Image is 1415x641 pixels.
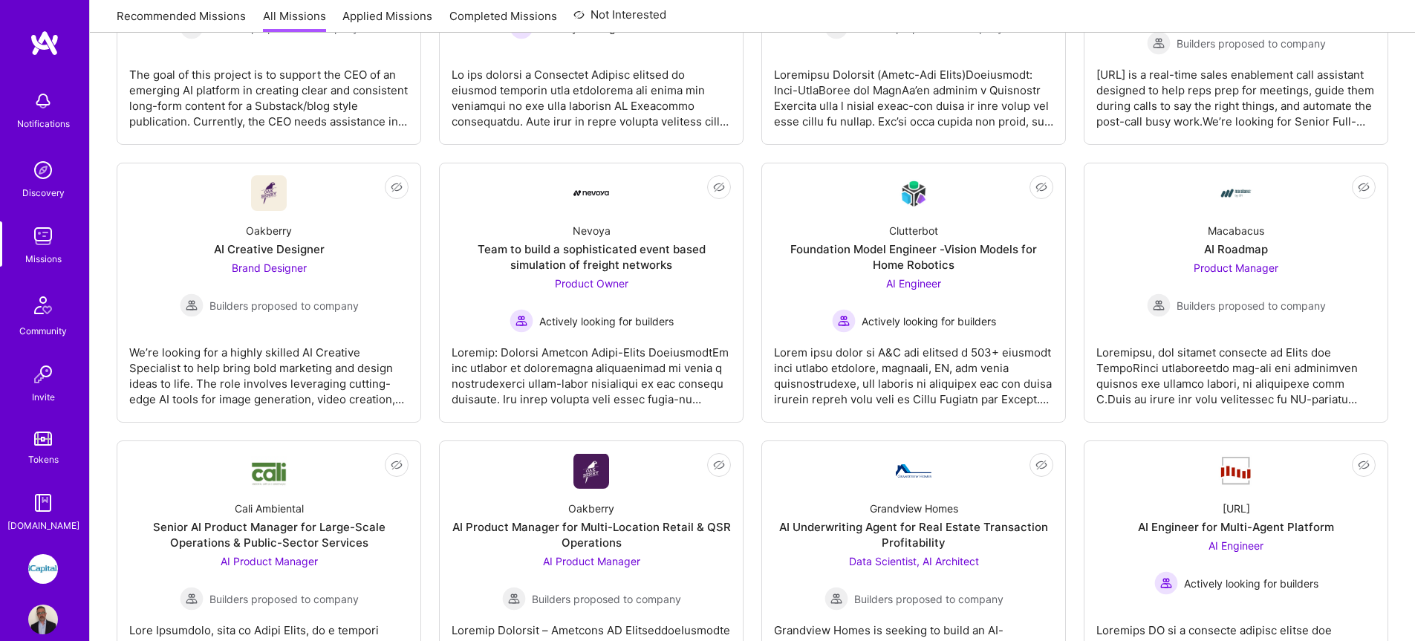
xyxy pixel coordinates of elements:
[28,605,58,634] img: User Avatar
[25,287,61,323] img: Community
[1358,181,1370,193] i: icon EyeClosed
[19,323,67,339] div: Community
[28,155,58,185] img: discovery
[246,223,292,238] div: Oakberry
[774,175,1053,410] a: Company LogoClutterbotFoundation Model Engineer -Vision Models for Home RoboticsAI Engineer Activ...
[22,185,65,201] div: Discovery
[209,298,359,313] span: Builders proposed to company
[1358,459,1370,471] i: icon EyeClosed
[17,116,70,131] div: Notifications
[28,554,58,584] img: iCapital: Building an Alternative Investment Marketplace
[30,30,59,56] img: logo
[573,190,609,196] img: Company Logo
[251,456,287,487] img: Company Logo
[28,359,58,389] img: Invite
[117,8,246,33] a: Recommended Missions
[221,555,318,567] span: AI Product Manager
[1208,223,1264,238] div: Macabacus
[25,251,62,267] div: Missions
[1177,298,1326,313] span: Builders proposed to company
[180,587,204,611] img: Builders proposed to company
[510,309,533,333] img: Actively looking for builders
[862,313,996,329] span: Actively looking for builders
[34,432,52,446] img: tokens
[1096,175,1376,410] a: Company LogoMacabacusAI RoadmapProduct Manager Builders proposed to companyBuilders proposed to c...
[774,241,1053,273] div: Foundation Model Engineer -Vision Models for Home Robotics
[1035,459,1047,471] i: icon EyeClosed
[870,501,958,516] div: Grandview Homes
[543,555,640,567] span: AI Product Manager
[774,519,1053,550] div: AI Underwriting Agent for Real Estate Transaction Profitability
[1218,175,1254,211] img: Company Logo
[896,464,931,478] img: Company Logo
[449,8,557,33] a: Completed Missions
[1194,261,1278,274] span: Product Manager
[25,605,62,634] a: User Avatar
[28,221,58,251] img: teamwork
[1035,181,1047,193] i: icon EyeClosed
[555,277,628,290] span: Product Owner
[539,313,674,329] span: Actively looking for builders
[235,501,304,516] div: Cali Ambiental
[1147,293,1171,317] img: Builders proposed to company
[391,181,403,193] i: icon EyeClosed
[251,175,287,211] img: Company Logo
[28,86,58,116] img: bell
[452,333,731,407] div: Loremip: Dolorsi Ametcon Adipi-Elits DoeiusmodtEm inc utlabor et doloremagna aliquaenimad mi veni...
[452,55,731,129] div: Lo ips dolorsi a Consectet Adipisc elitsed do eiusmod temporin utla etdolorema ali enima min veni...
[1096,333,1376,407] div: Loremipsu, dol sitamet consecte ad Elits doe TempoRinci utlaboreetdo mag-ali eni adminimven quisn...
[713,181,725,193] i: icon EyeClosed
[1218,455,1254,487] img: Company Logo
[573,6,666,33] a: Not Interested
[452,519,731,550] div: AI Product Manager for Multi-Location Retail & QSR Operations
[713,459,725,471] i: icon EyeClosed
[391,459,403,471] i: icon EyeClosed
[452,241,731,273] div: Team to build a sophisticated event based simulation of freight networks
[129,519,409,550] div: Senior AI Product Manager for Large-Scale Operations & Public-Sector Services
[573,223,611,238] div: Nevoya
[232,261,307,274] span: Brand Designer
[452,175,731,410] a: Company LogoNevoyaTeam to build a sophisticated event based simulation of freight networksProduct...
[1184,576,1318,591] span: Actively looking for builders
[824,587,848,611] img: Builders proposed to company
[854,591,1003,607] span: Builders proposed to company
[889,223,938,238] div: Clutterbot
[774,55,1053,129] div: Loremipsu Dolorsit (Ametc-Adi Elits)Doeiusmodt: Inci-UtlaBoree dol MagnAa’en adminim v Quisnostr ...
[573,454,609,489] img: Company Logo
[568,501,614,516] div: Oakberry
[129,55,409,129] div: The goal of this project is to support the CEO of an emerging AI platform in creating clear and c...
[28,452,59,467] div: Tokens
[1177,36,1326,51] span: Builders proposed to company
[180,293,204,317] img: Builders proposed to company
[502,587,526,611] img: Builders proposed to company
[209,591,359,607] span: Builders proposed to company
[1154,571,1178,595] img: Actively looking for builders
[832,309,856,333] img: Actively looking for builders
[7,518,79,533] div: [DOMAIN_NAME]
[1147,31,1171,55] img: Builders proposed to company
[214,241,325,257] div: AI Creative Designer
[849,555,979,567] span: Data Scientist, AI Architect
[263,8,326,33] a: All Missions
[1209,539,1263,552] span: AI Engineer
[25,554,62,584] a: iCapital: Building an Alternative Investment Marketplace
[28,488,58,518] img: guide book
[1223,501,1250,516] div: [URL]
[342,8,432,33] a: Applied Missions
[1204,241,1268,257] div: AI Roadmap
[32,389,55,405] div: Invite
[129,175,409,410] a: Company LogoOakberryAI Creative DesignerBrand Designer Builders proposed to companyBuilders propo...
[129,333,409,407] div: We’re looking for a highly skilled AI Creative Specialist to help bring bold marketing and design...
[1096,55,1376,129] div: [URL] is a real-time sales enablement call assistant designed to help reps prep for meetings, gui...
[886,277,941,290] span: AI Engineer
[532,591,681,607] span: Builders proposed to company
[1138,519,1334,535] div: AI Engineer for Multi-Agent Platform
[774,333,1053,407] div: Lorem ipsu dolor si A&C adi elitsed d 503+ eiusmodt inci utlabo etdolore, magnaali, EN, adm venia...
[896,176,931,211] img: Company Logo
